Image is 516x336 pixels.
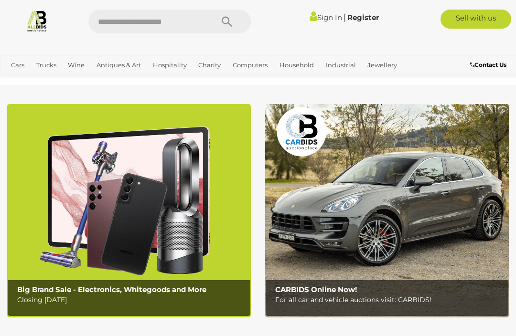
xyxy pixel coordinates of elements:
[203,10,251,33] button: Search
[275,294,504,306] p: For all car and vehicle auctions visit: CARBIDS!
[265,104,509,317] a: CARBIDS Online Now! CARBIDS Online Now! For all car and vehicle auctions visit: CARBIDS!
[64,57,88,73] a: Wine
[68,73,144,89] a: [GEOGRAPHIC_DATA]
[17,285,206,294] b: Big Brand Sale - Electronics, Whitegoods and More
[93,57,145,73] a: Antiques & Art
[7,104,251,317] img: Big Brand Sale - Electronics, Whitegoods and More
[26,10,48,32] img: Allbids.com.au
[17,294,246,306] p: Closing [DATE]
[7,73,33,89] a: Office
[194,57,225,73] a: Charity
[470,61,506,68] b: Contact Us
[7,104,251,317] a: Big Brand Sale - Electronics, Whitegoods and More Big Brand Sale - Electronics, Whitegoods and Mo...
[7,57,28,73] a: Cars
[470,60,509,70] a: Contact Us
[344,12,346,22] span: |
[441,10,512,29] a: Sell with us
[149,57,191,73] a: Hospitality
[364,57,401,73] a: Jewellery
[310,13,342,22] a: Sign In
[275,285,357,294] b: CARBIDS Online Now!
[322,57,360,73] a: Industrial
[229,57,271,73] a: Computers
[32,57,60,73] a: Trucks
[276,57,318,73] a: Household
[37,73,64,89] a: Sports
[265,104,509,317] img: CARBIDS Online Now!
[347,13,379,22] a: Register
